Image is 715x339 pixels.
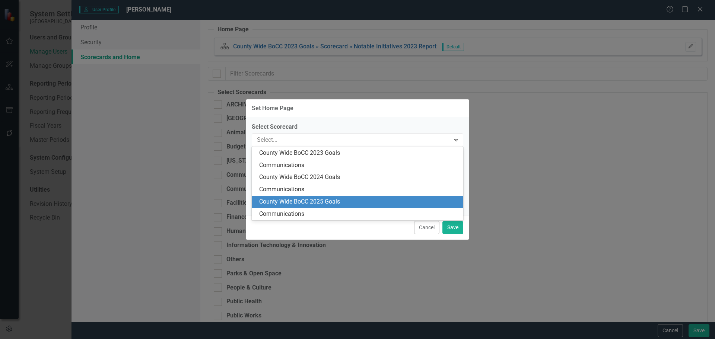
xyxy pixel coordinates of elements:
div: Communications [259,210,459,218]
div: Communications [259,161,459,170]
div: Communications [259,185,459,194]
div: County Wide BoCC 2025 Goals [259,198,459,206]
label: Select Scorecard [252,123,463,131]
button: Save [442,221,463,234]
div: Set Home Page [252,105,293,112]
div: County Wide BoCC 2023 Goals [259,149,459,157]
button: Cancel [414,221,439,234]
div: County Wide BoCC 2024 Goals [259,173,459,182]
